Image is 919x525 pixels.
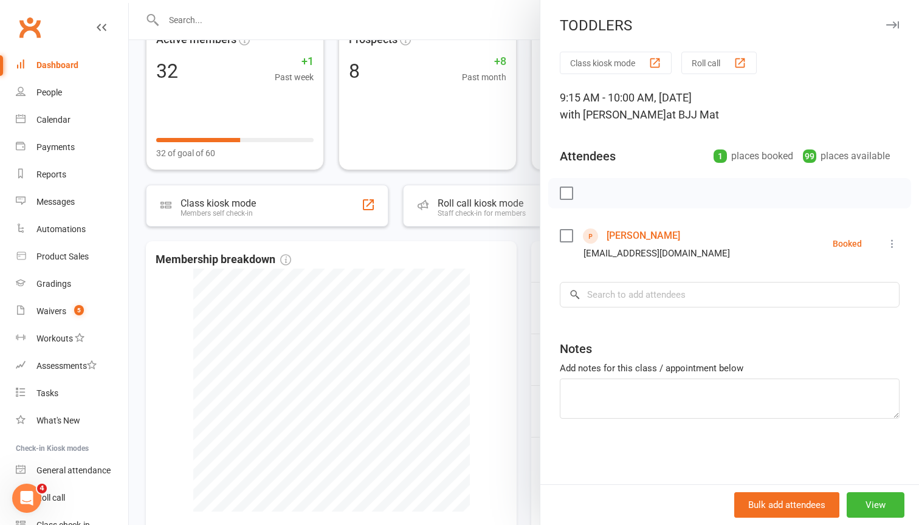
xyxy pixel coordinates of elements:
div: Automations [36,224,86,234]
a: Tasks [16,380,128,407]
div: Gradings [36,279,71,289]
div: Workouts [36,334,73,343]
div: Product Sales [36,252,89,261]
a: Messages [16,188,128,216]
div: TODDLERS [540,17,919,34]
a: Roll call [16,484,128,512]
div: General attendance [36,465,111,475]
a: Product Sales [16,243,128,270]
a: Payments [16,134,128,161]
iframe: Intercom live chat [12,484,41,513]
div: People [36,87,62,97]
div: 1 [714,149,727,163]
a: Reports [16,161,128,188]
a: People [16,79,128,106]
a: Waivers 5 [16,298,128,325]
button: Roll call [681,52,757,74]
div: What's New [36,416,80,425]
div: Booked [833,239,862,248]
div: Waivers [36,306,66,316]
div: places booked [714,148,793,165]
div: places available [803,148,890,165]
div: Roll call [36,493,65,503]
div: Calendar [36,115,71,125]
a: Dashboard [16,52,128,79]
button: Class kiosk mode [560,52,672,74]
div: Dashboard [36,60,78,70]
div: Payments [36,142,75,152]
div: Messages [36,197,75,207]
a: Assessments [16,352,128,380]
a: Gradings [16,270,128,298]
div: [EMAIL_ADDRESS][DOMAIN_NAME] [583,245,730,261]
a: What's New [16,407,128,434]
button: Bulk add attendees [734,492,839,518]
div: 9:15 AM - 10:00 AM, [DATE] [560,89,900,123]
span: with [PERSON_NAME] [560,108,666,121]
input: Search to add attendees [560,282,900,307]
div: Notes [560,340,592,357]
div: Reports [36,170,66,179]
a: Clubworx [15,12,45,43]
div: Tasks [36,388,58,398]
a: Automations [16,216,128,243]
div: Attendees [560,148,616,165]
div: 99 [803,149,816,163]
a: Calendar [16,106,128,134]
a: Workouts [16,325,128,352]
a: [PERSON_NAME] [607,226,680,245]
button: View [847,492,904,518]
div: Add notes for this class / appointment below [560,361,900,376]
a: General attendance kiosk mode [16,457,128,484]
span: at BJJ Mat [666,108,719,121]
span: 5 [74,305,84,315]
span: 4 [37,484,47,493]
div: Assessments [36,361,97,371]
